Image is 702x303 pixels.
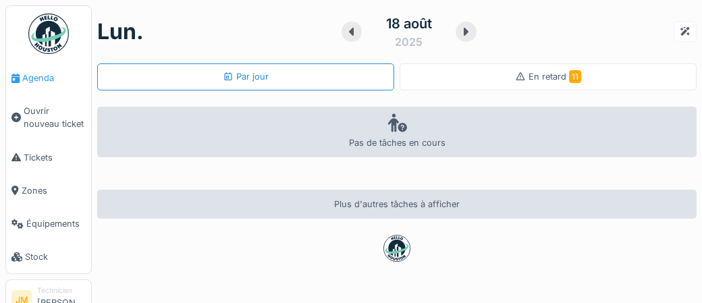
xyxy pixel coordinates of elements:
img: Badge_color-CXgf-gQk.svg [28,13,69,54]
span: 11 [569,70,581,83]
a: Zones [6,174,91,207]
span: Équipements [26,217,86,230]
div: Plus d'autres tâches à afficher [97,190,697,219]
a: Stock [6,240,91,273]
h1: lun. [97,19,144,45]
span: Stock [25,250,86,263]
span: Zones [22,184,86,197]
span: En retard [529,72,581,82]
span: Agenda [22,72,86,84]
div: 18 août [386,13,432,34]
div: Par jour [223,70,269,83]
a: Agenda [6,61,91,94]
div: Technicien [37,285,86,296]
div: Pas de tâches en cours [97,107,697,157]
span: Ouvrir nouveau ticket [24,105,86,130]
a: Ouvrir nouveau ticket [6,94,91,140]
a: Tickets [6,141,91,174]
img: badge-BVDL4wpA.svg [383,235,410,262]
a: Équipements [6,207,91,240]
div: 2025 [395,34,423,50]
span: Tickets [24,151,86,164]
